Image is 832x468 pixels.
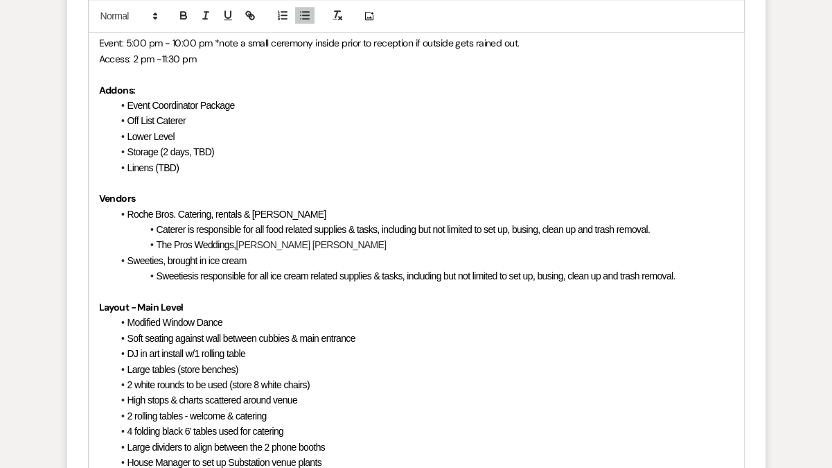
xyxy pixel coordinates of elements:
span: Access: 2 pm -11:30 pm [99,53,197,65]
span: Modified Window Dance [127,317,223,328]
span: 4 folding black 6’ tables used for catering [127,426,284,437]
span: Event: 5:00 pm - 10:00 pm *note a small ceremony inside prior to reception if outside gets rained... [99,37,520,49]
span: Lower Level [127,131,175,142]
span: Off List Caterer [127,115,186,126]
span: Date: [DATE] [99,21,149,34]
span: High stops & charts scattered around venue [127,395,298,406]
strong: Vendors [99,192,136,205]
span: Linens (TBD) [127,162,179,173]
span: Sweeties, brought in ice cream [127,255,247,266]
span: Sweeties [157,270,193,281]
span: DJ in art install w/1 rolling table [127,348,246,359]
span: Large dividers to align between the 2 phone booths [127,442,326,453]
strong: Addons: [99,84,136,96]
span: Soft seating against wall between cubbies & main entrance [127,333,355,344]
span: House Manager to set up Substation venue plants [127,457,321,468]
span: Event Coordinator Package [127,100,235,111]
strong: Layout - Main Level [99,301,184,313]
span: 2 white rounds to be used (store 8 white chairs) [127,379,310,390]
span: Roche Bros. Catering, rentals & [PERSON_NAME] [127,209,326,220]
span: Large tables (store benches) [127,364,238,375]
span: is responsible for all ice cream related supplies & tasks, including but not limited to set up, b... [192,270,675,281]
span: Caterer is responsible for all food related supplies & tasks, including but not limited to set up... [157,224,650,235]
span: 2 rolling tables - welcome & catering [127,410,267,422]
span: Storage (2 days, TBD) [127,146,215,157]
span: The Pros Weddings, [157,239,236,250]
span: [PERSON_NAME] [PERSON_NAME] [236,239,387,250]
